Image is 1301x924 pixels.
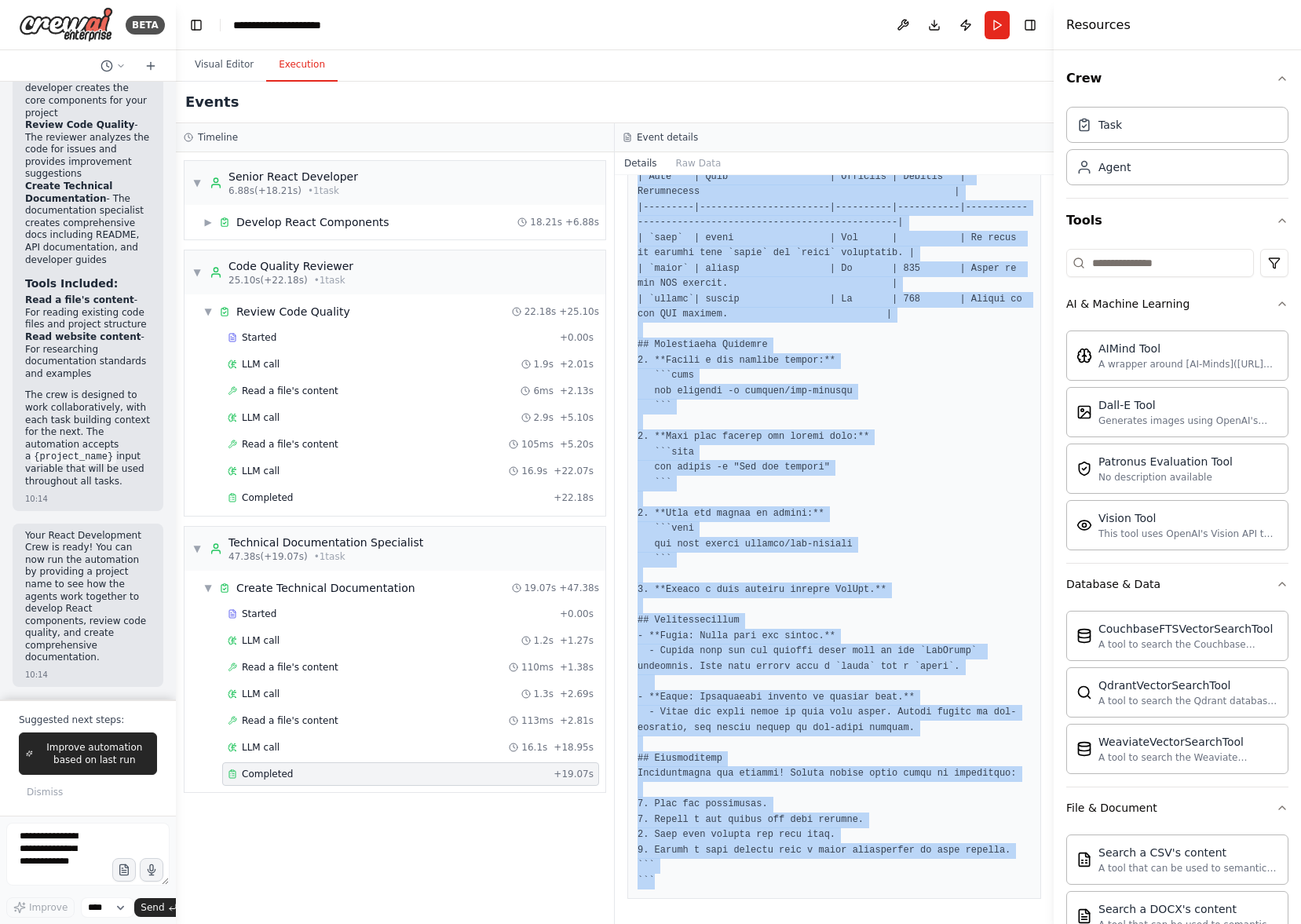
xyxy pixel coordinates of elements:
[554,741,594,754] span: + 18.95s
[203,582,213,594] span: ▼
[126,16,165,35] div: BETA
[521,714,554,727] span: 113ms
[242,714,338,727] span: Read a file's content
[1076,908,1092,924] img: DOCXSearchTool
[1076,628,1092,644] img: CouchbaseFTSVectorSearchTool
[242,768,293,780] span: Completed
[1098,528,1278,540] div: This tool uses OpenAI's Vision API to describe the contents of an image.
[266,49,338,82] button: Execution
[534,634,554,647] span: 1.2s
[228,550,308,563] span: 47.38s (+19.07s)
[560,331,594,344] span: + 0.00s
[560,608,594,620] span: + 0.00s
[560,438,594,451] span: + 5.20s
[1098,471,1233,484] div: No description available
[1098,901,1278,917] div: Search a DOCX's content
[192,177,202,189] span: ▼
[228,169,358,184] div: Senior React Developer
[39,741,150,766] span: Improve automation based on last run
[25,389,151,488] p: The crew is designed to work collaboratively, with each task building context for the next. The a...
[1066,283,1288,324] button: AI & Machine Learning
[1076,741,1092,757] img: WeaviateVectorSearchTool
[236,304,350,320] div: Review Code Quality
[534,688,554,700] span: 1.3s
[242,491,293,504] span: Completed
[1076,852,1092,867] img: CSVSearchTool
[94,57,132,75] button: Switch to previous chat
[1076,348,1092,363] img: AIMindTool
[25,181,112,204] strong: Create Technical Documentation
[25,669,48,681] div: 10:14
[533,385,554,397] span: 6ms
[1098,845,1278,860] div: Search a CSV's content
[1076,517,1092,533] img: VisionTool
[1066,16,1131,35] h4: Resources
[1098,862,1278,875] div: A tool that can be used to semantic search a query from a CSV's content.
[667,152,731,174] button: Raw Data
[185,14,207,36] button: Hide left sidebar
[554,768,594,780] span: + 19.07s
[203,305,213,318] span: ▼
[242,358,280,371] span: LLM call
[25,331,141,342] strong: Read website content
[236,214,389,230] div: Develop React Components
[560,661,594,674] span: + 1.38s
[559,582,599,594] span: + 47.38s
[565,216,599,228] span: + 6.88s
[192,542,202,555] span: ▼
[1098,734,1278,750] div: WeaviateVectorSearchTool
[1098,454,1233,469] div: Patronus Evaluation Tool
[25,58,151,119] li: - The React developer creates the core components for your project
[1098,397,1278,413] div: Dall-E Tool
[521,465,547,477] span: 16.9s
[560,714,594,727] span: + 2.81s
[1098,341,1278,356] div: AIMind Tool
[242,741,280,754] span: LLM call
[19,781,71,803] button: Dismiss
[559,305,599,318] span: + 25.10s
[1098,415,1278,427] div: Generates images using OpenAI's Dall-E model.
[560,688,594,700] span: + 2.69s
[31,450,116,464] code: {project_name}
[25,530,151,665] p: Your React Development Crew is ready! You can now run the automation by providing a project name ...
[1098,159,1131,175] div: Agent
[25,294,134,305] strong: Read a file's content
[198,131,238,144] h3: Timeline
[134,898,183,917] button: Send
[19,714,157,726] p: Suggested next steps:
[560,385,594,397] span: + 2.13s
[1098,117,1122,133] div: Task
[1098,695,1278,707] div: A tool to search the Qdrant database for relevant information on internal documents.
[560,411,594,424] span: + 5.10s
[25,331,151,380] li: - For researching documentation standards and examples
[242,608,276,620] span: Started
[1098,621,1278,637] div: CouchbaseFTSVectorSearchTool
[314,274,345,287] span: • 1 task
[25,277,118,290] strong: Tools Included:
[25,294,151,331] li: - For reading existing code files and project structure
[233,17,364,33] nav: breadcrumb
[242,688,280,700] span: LLM call
[521,438,554,451] span: 105ms
[521,741,547,754] span: 16.1s
[236,580,415,596] div: Create Technical Documentation
[524,582,557,594] span: 19.07s
[228,274,308,287] span: 25.10s (+22.18s)
[1098,358,1278,371] div: A wrapper around [AI-Minds]([URL][DOMAIN_NAME]). Useful for when you need answers to questions fr...
[554,491,594,504] span: + 22.18s
[29,901,68,914] span: Improve
[242,385,338,397] span: Read a file's content
[560,634,594,647] span: + 1.27s
[228,184,301,197] span: 6.88s (+18.21s)
[534,358,554,371] span: 1.9s
[25,181,151,266] li: - The documentation specialist creates comprehensive docs including README, API documentation, an...
[534,411,554,424] span: 2.9s
[1066,564,1288,604] button: Database & Data
[1076,685,1092,700] img: QdrantVectorSearchTool
[1066,100,1288,198] div: Crew
[19,7,113,42] img: Logo
[228,535,423,550] div: Technical Documentation Specialist
[25,119,151,181] li: - The reviewer analyzes the code for issues and provides improvement suggestions
[203,216,213,228] span: ▶
[554,465,594,477] span: + 22.07s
